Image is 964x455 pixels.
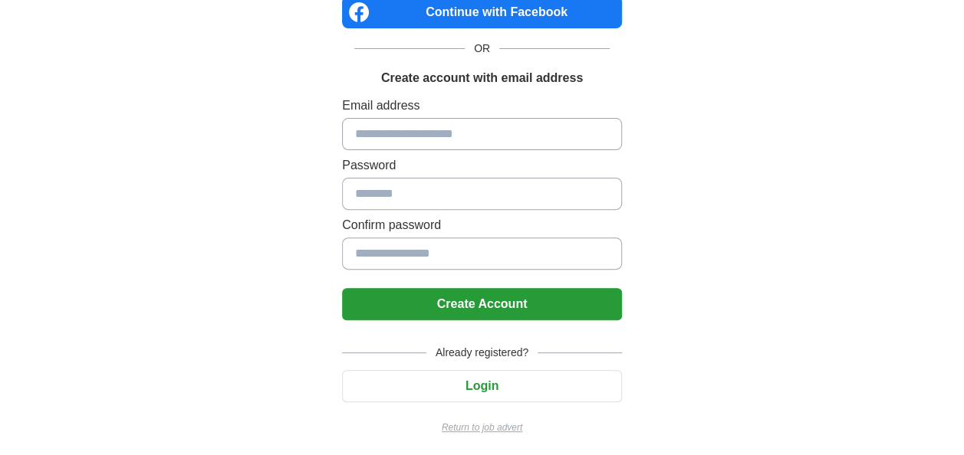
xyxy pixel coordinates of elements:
span: Already registered? [426,345,538,361]
a: Login [342,379,622,392]
a: Return to job advert [342,421,622,434]
label: Password [342,156,622,175]
label: Confirm password [342,216,622,234]
label: Email address [342,97,622,115]
h1: Create account with email address [381,69,583,87]
span: OR [465,41,499,57]
button: Login [342,370,622,402]
button: Create Account [342,288,622,320]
